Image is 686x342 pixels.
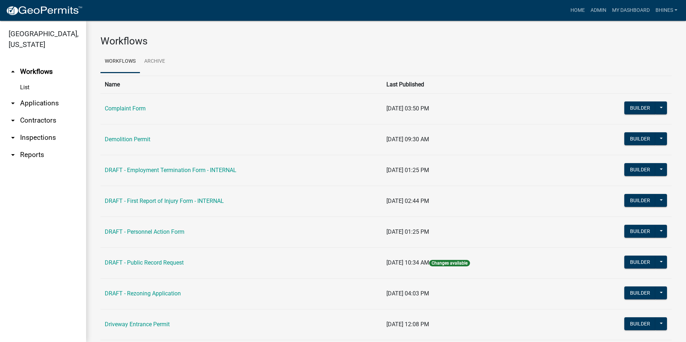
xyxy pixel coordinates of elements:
span: [DATE] 09:30 AM [386,136,429,143]
i: arrow_drop_down [9,116,17,125]
button: Builder [624,101,656,114]
h3: Workflows [100,35,672,47]
a: DRAFT - First Report of Injury Form - INTERNAL [105,198,224,204]
a: Demolition Permit [105,136,150,143]
span: [DATE] 12:08 PM [386,321,429,328]
span: [DATE] 10:34 AM [386,259,429,266]
button: Builder [624,286,656,299]
a: Archive [140,50,169,73]
th: Name [100,76,382,93]
span: Changes available [429,260,470,266]
a: DRAFT - Personnel Action Form [105,228,184,235]
i: arrow_drop_up [9,67,17,76]
i: arrow_drop_down [9,133,17,142]
button: Builder [624,163,656,176]
a: DRAFT - Rezoning Application [105,290,181,297]
a: Admin [588,4,609,17]
span: [DATE] 01:25 PM [386,167,429,174]
span: [DATE] 01:25 PM [386,228,429,235]
a: DRAFT - Public Record Request [105,259,184,266]
button: Builder [624,317,656,330]
a: Driveway Entrance Permit [105,321,170,328]
span: [DATE] 04:03 PM [386,290,429,297]
a: Complaint Form [105,105,146,112]
a: DRAFT - Employment Termination Form - INTERNAL [105,167,236,174]
a: Workflows [100,50,140,73]
a: My Dashboard [609,4,653,17]
span: [DATE] 03:50 PM [386,105,429,112]
span: [DATE] 02:44 PM [386,198,429,204]
a: bhines [653,4,680,17]
button: Builder [624,194,656,207]
button: Builder [624,256,656,269]
i: arrow_drop_down [9,151,17,159]
i: arrow_drop_down [9,99,17,108]
button: Builder [624,225,656,238]
a: Home [568,4,588,17]
th: Last Published [382,76,567,93]
button: Builder [624,132,656,145]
